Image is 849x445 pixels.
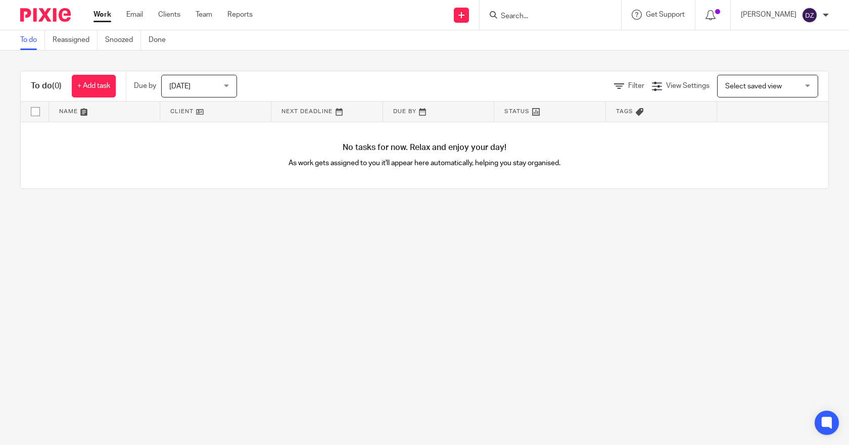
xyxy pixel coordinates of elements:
a: Reports [227,10,253,20]
a: Reassigned [53,30,98,50]
span: Filter [628,82,644,89]
a: Email [126,10,143,20]
h1: To do [31,81,62,91]
a: Clients [158,10,180,20]
span: Get Support [646,11,685,18]
span: Tags [616,109,633,114]
a: Done [149,30,173,50]
a: To do [20,30,45,50]
input: Search [500,12,591,21]
a: Team [196,10,212,20]
span: (0) [52,82,62,90]
span: [DATE] [169,83,191,90]
a: Work [93,10,111,20]
span: Select saved view [725,83,782,90]
img: Pixie [20,8,71,22]
p: Due by [134,81,156,91]
img: svg%3E [801,7,818,23]
p: [PERSON_NAME] [741,10,796,20]
a: Snoozed [105,30,141,50]
p: As work gets assigned to you it'll appear here automatically, helping you stay organised. [223,158,627,168]
span: View Settings [666,82,710,89]
a: + Add task [72,75,116,97]
h4: No tasks for now. Relax and enjoy your day! [21,142,828,153]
